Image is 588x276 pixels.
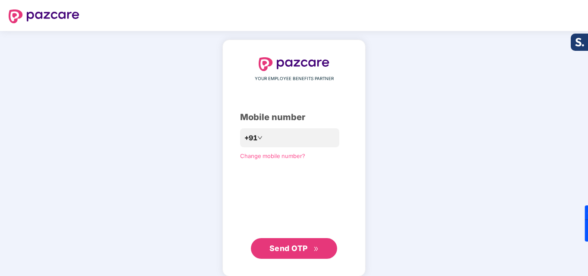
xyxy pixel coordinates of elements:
a: Change mobile number? [240,152,305,159]
div: Mobile number [240,111,348,124]
span: +91 [244,133,257,143]
span: down [257,135,263,140]
span: double-right [313,246,319,252]
span: Send OTP [269,244,308,253]
span: YOUR EMPLOYEE BENEFITS PARTNER [255,75,334,82]
img: logo [259,57,329,71]
button: Send OTPdouble-right [251,238,337,259]
img: logo [9,9,79,23]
